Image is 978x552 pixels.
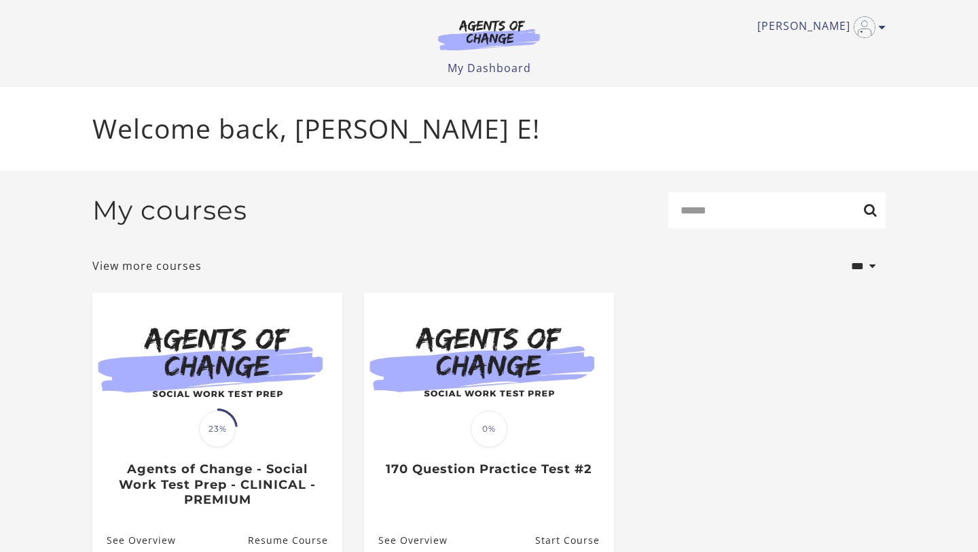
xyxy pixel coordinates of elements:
[378,462,599,477] h3: 170 Question Practice Test #2
[92,109,886,149] p: Welcome back, [PERSON_NAME] E!
[92,258,202,274] a: View more courses
[757,16,879,38] a: Toggle menu
[199,411,236,447] span: 23%
[471,411,507,447] span: 0%
[424,19,554,50] img: Agents of Change Logo
[107,462,327,508] h3: Agents of Change - Social Work Test Prep - CLINICAL - PREMIUM
[448,61,531,75] a: My Dashboard
[92,194,247,226] h2: My courses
